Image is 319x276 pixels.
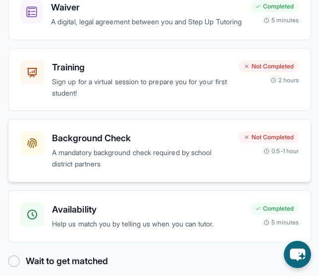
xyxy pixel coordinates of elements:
h2: Wait to get matched [26,254,108,268]
button: chat-button [284,241,311,268]
p: Sign up for a virtual session to prepare you for your first student! [52,76,231,99]
div: Completed [250,0,299,12]
p: Help us match you by telling us when you can tutor. [52,219,242,230]
h3: Training [52,60,231,74]
div: Not Completed [239,60,299,72]
div: 2 hours [270,76,299,84]
p: A mandatory background check required by school district partners [52,147,231,170]
div: 5 minutes [264,219,299,226]
div: 5 minutes [264,16,299,24]
h3: Availability [52,203,242,217]
div: Not Completed [239,131,299,143]
h3: Waiver [51,0,242,14]
div: 0.5-1 hour [264,147,299,155]
div: Completed [250,203,299,215]
h3: Background Check [52,131,231,145]
a: TrainingSign up for a virtual session to prepare you for your first student!Not Completed2 hours [8,48,311,111]
a: Background CheckA mandatory background check required by school district partnersNot Completed0.5... [8,119,311,182]
p: A digital, legal agreement between you and Step Up Tutoring [51,16,242,28]
a: AvailabilityHelp us match you by telling us when you can tutor.Completed5 minutes [8,190,311,242]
